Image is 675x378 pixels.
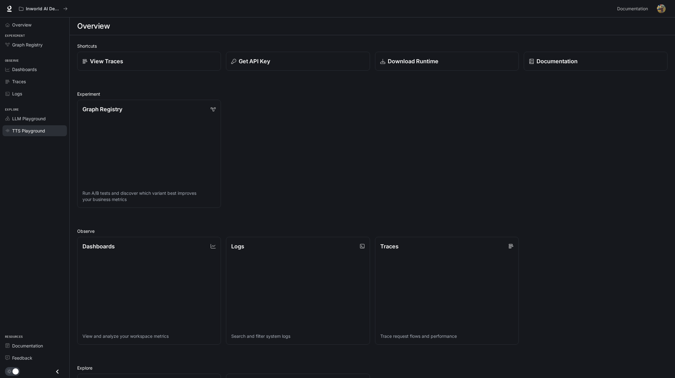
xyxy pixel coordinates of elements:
a: LogsSearch and filter system logs [226,237,370,345]
span: Dashboards [12,66,37,73]
a: Documentation [2,340,67,351]
span: Graph Registry [12,41,43,48]
a: Documentation [615,2,653,15]
p: Dashboards [82,242,115,251]
span: Dark mode toggle [12,368,19,375]
a: Feedback [2,352,67,363]
a: Graph Registry [2,39,67,50]
button: All workspaces [16,2,70,15]
span: Documentation [12,342,43,349]
a: View Traces [77,52,221,71]
h2: Experiment [77,91,668,97]
p: Run A/B tests and discover which variant best improves your business metrics [82,190,216,203]
h2: Explore [77,365,668,371]
p: Download Runtime [388,57,438,65]
p: Trace request flows and performance [380,333,513,339]
p: Get API Key [239,57,270,65]
p: View Traces [90,57,123,65]
p: Logs [231,242,244,251]
span: Overview [12,22,31,28]
a: LLM Playground [2,113,67,124]
p: Documentation [537,57,578,65]
img: User avatar [657,4,666,13]
p: Inworld AI Demos [26,6,61,12]
span: Documentation [617,5,648,13]
h2: Shortcuts [77,43,668,49]
span: LLM Playground [12,115,46,122]
span: Logs [12,90,22,97]
a: Dashboards [2,64,67,75]
h1: Overview [77,20,110,32]
p: Traces [380,242,399,251]
a: DashboardsView and analyze your workspace metrics [77,237,221,345]
button: User avatar [655,2,668,15]
a: Documentation [524,52,668,71]
a: TTS Playground [2,125,67,136]
a: Logs [2,88,67,99]
a: Overview [2,19,67,30]
h2: Observe [77,228,668,234]
span: TTS Playground [12,127,45,134]
p: View and analyze your workspace metrics [82,333,216,339]
a: Graph RegistryRun A/B tests and discover which variant best improves your business metrics [77,100,221,208]
button: Close drawer [50,365,64,378]
p: Search and filter system logs [231,333,364,339]
button: Get API Key [226,52,370,71]
span: Feedback [12,355,32,361]
p: Graph Registry [82,105,122,113]
a: Download Runtime [375,52,519,71]
a: Traces [2,76,67,87]
span: Traces [12,78,26,85]
a: TracesTrace request flows and performance [375,237,519,345]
